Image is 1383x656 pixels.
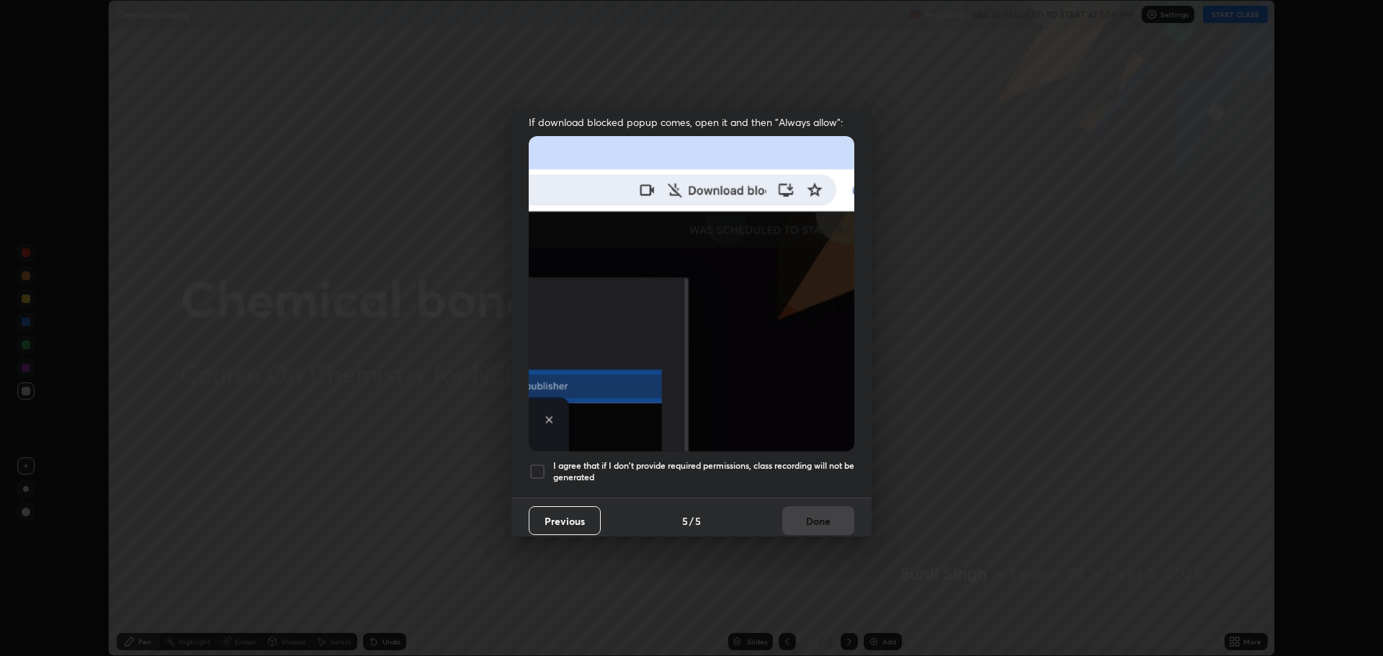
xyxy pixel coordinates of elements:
h4: 5 [695,513,701,529]
button: Previous [529,506,601,535]
h4: / [689,513,694,529]
span: If download blocked popup comes, open it and then "Always allow": [529,115,854,129]
img: downloads-permission-blocked.gif [529,136,854,451]
h4: 5 [682,513,688,529]
h5: I agree that if I don't provide required permissions, class recording will not be generated [553,460,854,482]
